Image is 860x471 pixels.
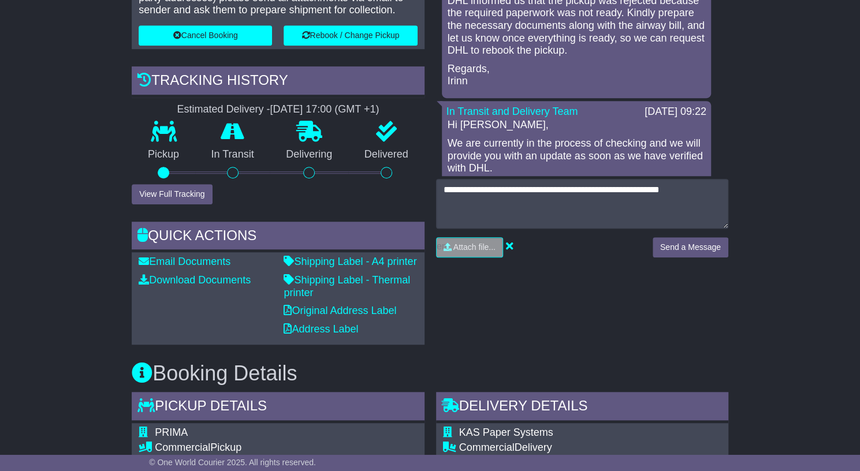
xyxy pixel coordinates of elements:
[459,442,515,453] span: Commercial
[132,362,728,385] h3: Booking Details
[459,442,721,454] div: Delivery
[436,392,728,423] div: Delivery Details
[284,323,358,335] a: Address Label
[155,442,210,453] span: Commercial
[284,274,410,298] a: Shipping Label - Thermal printer
[645,106,706,118] div: [DATE] 09:22
[155,442,377,454] div: Pickup
[139,25,272,46] button: Cancel Booking
[448,137,705,175] p: We are currently in the process of checking and we will provide you with an update as soon as we ...
[284,305,396,316] a: Original Address Label
[139,274,251,286] a: Download Documents
[270,148,348,161] p: Delivering
[132,222,424,253] div: Quick Actions
[132,184,212,204] button: View Full Tracking
[132,103,424,116] div: Estimated Delivery -
[155,427,188,438] span: PRIMA
[348,148,425,161] p: Delivered
[448,63,705,88] p: Regards, Irinn
[132,66,424,98] div: Tracking history
[446,106,578,117] a: In Transit and Delivery Team
[448,119,705,132] p: Hi [PERSON_NAME],
[284,256,416,267] a: Shipping Label - A4 printer
[459,427,553,438] span: KAS Paper Systems
[132,148,195,161] p: Pickup
[132,392,424,423] div: Pickup Details
[653,237,728,257] button: Send a Message
[139,256,230,267] a: Email Documents
[270,103,379,116] div: [DATE] 17:00 (GMT +1)
[284,25,417,46] button: Rebook / Change Pickup
[195,148,270,161] p: In Transit
[149,458,316,467] span: © One World Courier 2025. All rights reserved.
